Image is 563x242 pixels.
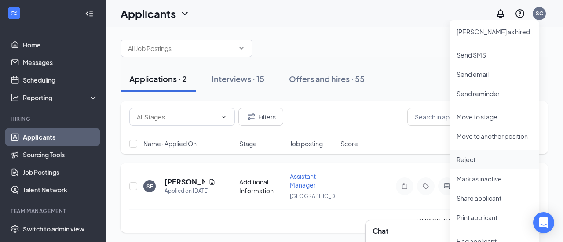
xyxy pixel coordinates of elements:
[11,224,19,233] svg: Settings
[146,183,153,190] div: SE
[407,108,539,126] input: Search in applications
[85,9,94,18] svg: Collapse
[515,8,525,19] svg: QuestionInfo
[23,224,84,233] div: Switch to admin view
[179,8,190,19] svg: ChevronDown
[11,115,96,123] div: Hiring
[121,6,176,21] h1: Applicants
[290,193,346,199] span: [GEOGRAPHIC_DATA]
[373,226,388,236] h3: Chat
[399,183,410,190] svg: Note
[10,9,18,18] svg: WorkstreamLogo
[238,108,283,126] button: Filter Filters
[290,139,323,148] span: Job posting
[137,112,217,122] input: All Stages
[23,146,98,163] a: Sourcing Tools
[165,177,205,187] h5: [PERSON_NAME]
[239,139,257,148] span: Stage
[11,207,96,215] div: Team Management
[238,45,245,52] svg: ChevronDown
[129,73,187,84] div: Applications · 2
[23,54,98,71] a: Messages
[23,93,99,102] div: Reporting
[536,10,543,17] div: SC
[23,181,98,199] a: Talent Network
[11,93,19,102] svg: Analysis
[143,139,197,148] span: Name · Applied On
[23,71,98,89] a: Scheduling
[212,73,264,84] div: Interviews · 15
[23,128,98,146] a: Applicants
[417,217,539,226] div: [PERSON_NAME] canceled their interview [DATE].
[495,8,506,19] svg: Notifications
[128,43,234,53] input: All Job Postings
[246,112,256,122] svg: Filter
[457,194,532,202] p: Share applicant
[289,73,365,84] div: Offers and hires · 55
[340,139,358,148] span: Score
[208,178,216,185] svg: Document
[420,183,431,190] svg: Tag
[23,163,98,181] a: Job Postings
[457,174,532,183] p: Mark as inactive
[220,113,227,120] svg: ChevronDown
[165,187,216,195] div: Applied on [DATE]
[290,172,316,189] span: Assistant Manager
[239,177,285,195] div: Additional Information
[23,36,98,54] a: Home
[442,183,452,190] svg: ActiveChat
[533,212,554,233] div: Open Intercom Messenger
